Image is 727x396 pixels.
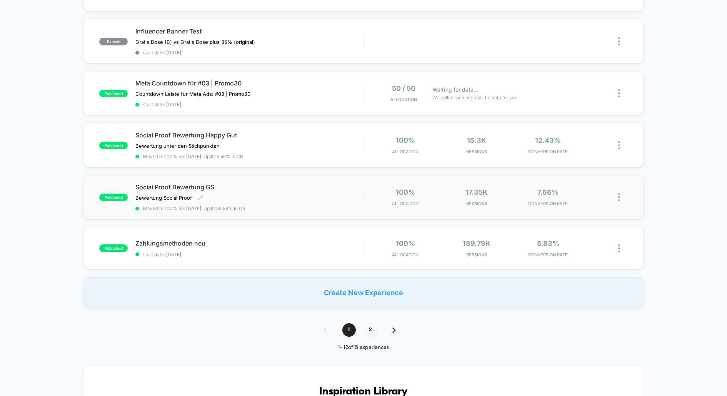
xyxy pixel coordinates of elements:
span: Waiting for data... [432,85,478,94]
span: published [99,244,128,252]
span: start date: [DATE] [135,252,363,257]
img: close [618,193,620,201]
span: CONVERSION RATE [514,149,582,154]
span: 1 [342,323,356,337]
span: 50 / 50 [392,84,415,92]
span: Countdown Leiste fur Meta Ads: #03 | Promo30 [135,91,250,97]
span: 5.83% [537,239,559,247]
span: 100% [396,188,415,196]
span: Social Proof Bewertung Happy Gut [135,131,363,139]
span: published [99,194,128,201]
span: 17.35k [465,188,488,196]
span: 7.66% [537,188,559,196]
span: Allocation [392,252,419,257]
span: 15.3k [467,136,486,144]
span: Sessions [443,252,510,257]
span: Gratis Dose (B) vs Gratis Dose plus 35% (original) [135,39,255,45]
span: Social Proof Bewertung GS [135,183,363,191]
div: Create New Experience [83,277,643,308]
span: published [99,142,128,149]
img: pagination forward [392,327,396,333]
span: Sessions [443,149,510,154]
span: Bewertung unter den Stichpunkten [135,143,220,149]
span: Moved to 100% on: [DATE] . Uplift: 55.56% in CR [143,206,245,211]
span: Meta Countdown für #03 | Promo30 [135,79,363,87]
img: close [618,37,620,45]
span: Allocation [392,201,419,206]
span: We collect and process the data for you [432,94,517,101]
span: paused [99,38,128,45]
img: close [618,244,620,252]
span: published [99,90,128,97]
span: Moved to 100% on: [DATE] . Uplift: 4.55% in CR [143,154,243,159]
span: 189.79k [463,239,490,247]
span: Influencer Banner Test [135,27,363,35]
img: close [618,141,620,149]
span: Sessions [443,201,510,206]
span: start date: [DATE] [135,102,363,107]
span: CONVERSION RATE [514,201,582,206]
span: 12.43% [535,136,561,144]
span: start date: [DATE] [135,50,363,55]
span: Zahlungsmethoden neu [135,239,363,247]
span: Bewertung Social Proof [135,195,192,201]
span: 100% [396,136,415,144]
span: 100% [396,239,415,247]
img: close [618,89,620,97]
span: Allocation [392,149,419,154]
span: Allocation [390,97,417,102]
div: 1 - 12 of 15 experiences [316,344,411,351]
span: CONVERSION RATE [514,252,582,257]
span: 2 [363,323,377,337]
